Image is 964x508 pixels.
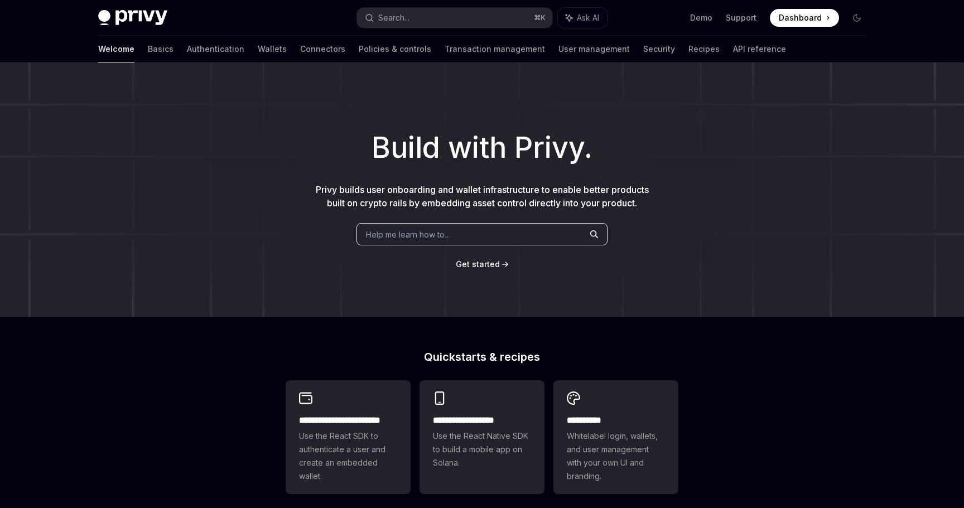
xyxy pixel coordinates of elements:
[286,351,678,362] h2: Quickstarts & recipes
[98,36,134,62] a: Welcome
[357,8,552,28] button: Search...⌘K
[558,8,607,28] button: Ask AI
[577,12,599,23] span: Ask AI
[733,36,786,62] a: API reference
[420,380,544,494] a: **** **** **** ***Use the React Native SDK to build a mobile app on Solana.
[558,36,630,62] a: User management
[567,429,665,483] span: Whitelabel login, wallets, and user management with your own UI and branding.
[299,429,397,483] span: Use the React SDK to authenticate a user and create an embedded wallet.
[553,380,678,494] a: **** *****Whitelabel login, wallets, and user management with your own UI and branding.
[258,36,287,62] a: Wallets
[456,259,500,270] a: Get started
[726,12,756,23] a: Support
[148,36,173,62] a: Basics
[359,36,431,62] a: Policies & controls
[690,12,712,23] a: Demo
[18,126,946,170] h1: Build with Privy.
[848,9,866,27] button: Toggle dark mode
[779,12,822,23] span: Dashboard
[98,10,167,26] img: dark logo
[456,259,500,269] span: Get started
[433,429,531,470] span: Use the React Native SDK to build a mobile app on Solana.
[643,36,675,62] a: Security
[378,11,409,25] div: Search...
[445,36,545,62] a: Transaction management
[187,36,244,62] a: Authentication
[300,36,345,62] a: Connectors
[770,9,839,27] a: Dashboard
[688,36,720,62] a: Recipes
[316,184,649,209] span: Privy builds user onboarding and wallet infrastructure to enable better products built on crypto ...
[366,229,451,240] span: Help me learn how to…
[534,13,546,22] span: ⌘ K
